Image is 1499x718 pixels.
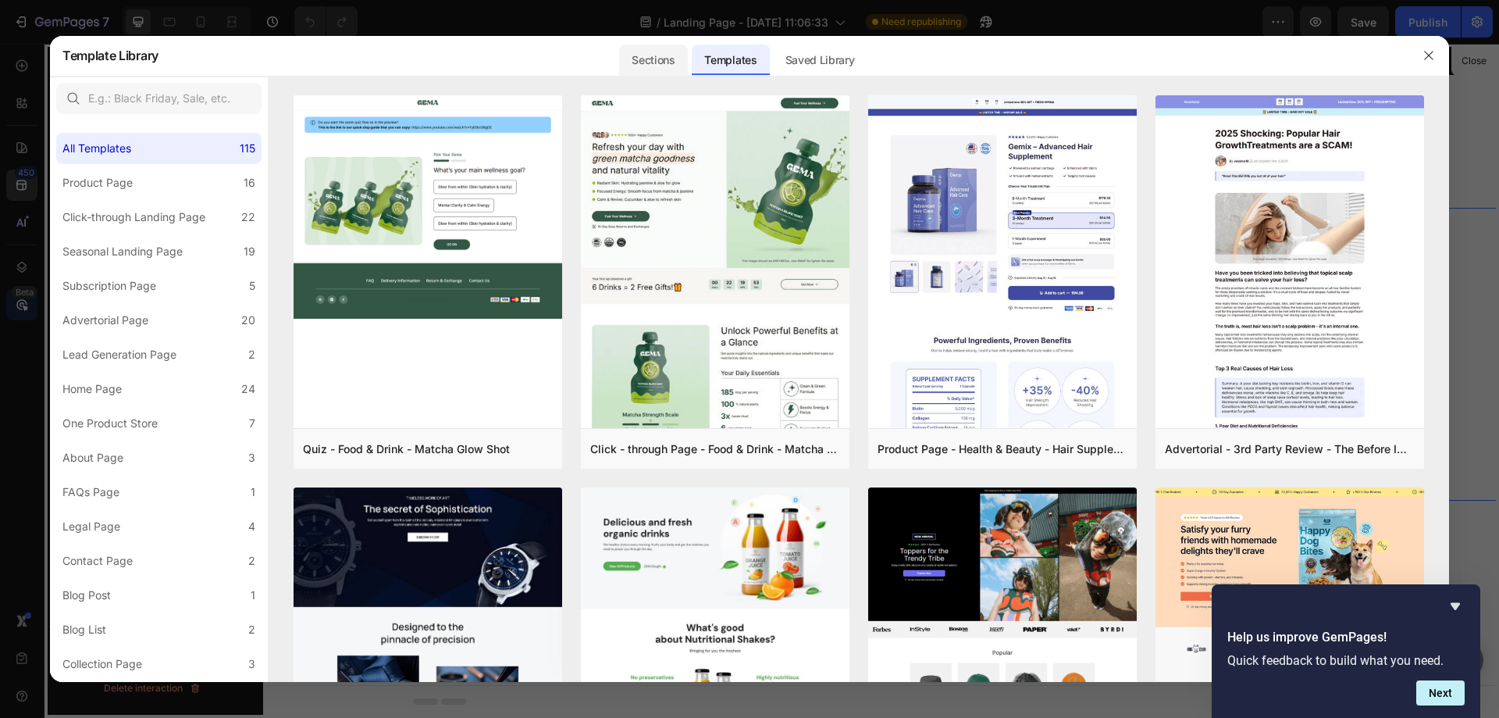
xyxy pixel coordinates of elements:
div: Sections [619,45,687,76]
div: Subscription Page [62,277,156,295]
div: Blog Post [62,586,111,605]
div: Saved Library [773,45,867,76]
h2: Help us improve GemPages! [1227,628,1465,647]
div: 19 [244,242,255,261]
div: Home Page [62,380,122,398]
div: 1 [251,586,255,605]
h2: Template Library [62,35,158,76]
div: One Product Store [62,414,158,433]
div: Legal Page [62,517,120,536]
div: 3 [248,448,255,467]
div: Help us improve GemPages! [1227,597,1465,705]
div: 5 [249,277,255,295]
div: 16 [244,173,255,192]
div: Contact Page [62,552,133,570]
div: Click-through Landing Page [62,208,205,227]
div: Quiz - Food & Drink - Matcha Glow Shot [303,440,510,459]
div: Product Page - Health & Beauty - Hair Supplement [878,440,1127,459]
div: 2 [248,552,255,570]
p: Quick feedback to build what you need. [1227,653,1465,668]
div: Templates [692,45,769,76]
div: Advertorial - 3rd Party Review - The Before Image - Hair Supplement [1165,440,1415,459]
div: Collection Page [62,655,142,673]
div: 2 [248,345,255,364]
input: E.g.: Black Friday, Sale, etc. [56,83,262,114]
div: 7 [249,414,255,433]
button: Hide survey [1446,597,1465,616]
div: 4 [248,517,255,536]
div: Blog List [62,620,106,639]
div: FAQs Page [62,483,119,502]
div: 2 [248,620,255,639]
div: All Templates [62,139,131,158]
div: Lead Generation Page [62,345,176,364]
div: About Page [62,448,123,467]
div: Click - through Page - Food & Drink - Matcha Glow Shot [590,440,840,459]
img: quiz-1.png [294,95,562,319]
button: Next question [1416,680,1465,705]
div: 20 [241,311,255,330]
div: Product Page [62,173,133,192]
div: 3 [248,655,255,673]
div: 22 [241,208,255,227]
div: 1 [251,483,255,502]
div: 115 [240,139,255,158]
div: 24 [241,380,255,398]
div: Seasonal Landing Page [62,242,183,261]
div: Advertorial Page [62,311,148,330]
